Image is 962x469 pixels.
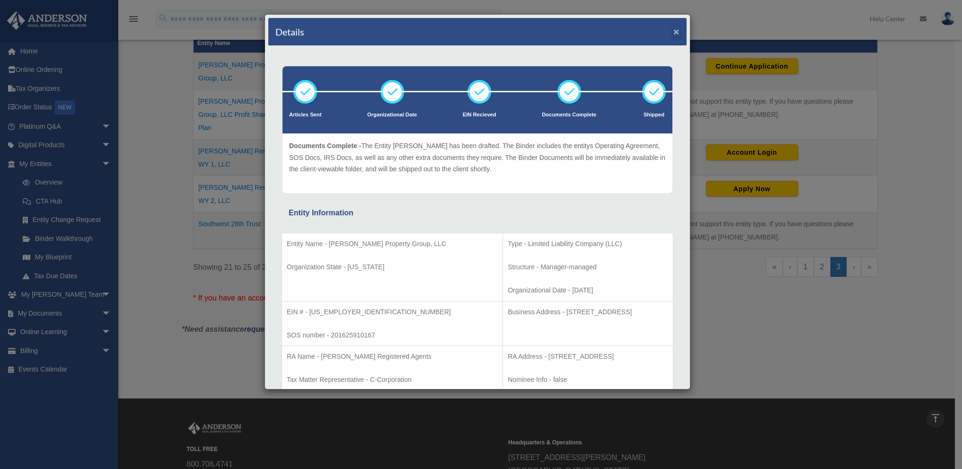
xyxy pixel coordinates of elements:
[289,142,361,150] span: Documents Complete -
[642,110,666,120] p: Shipped
[289,110,321,120] p: Articles Sent
[287,374,498,386] p: Tax Matter Representative - C-Corporation
[508,374,668,386] p: Nominee Info - false
[287,351,498,363] p: RA Name - [PERSON_NAME] Registered Agents
[508,238,668,250] p: Type - Limited Liability Company (LLC)
[289,206,666,220] div: Entity Information
[289,140,666,175] p: The Entity [PERSON_NAME] has been drafted. The Binder includes the entitys Operating Agreement, S...
[287,261,498,273] p: Organization State - [US_STATE]
[673,27,680,36] button: ×
[287,306,498,318] p: EIN # - [US_EMPLOYER_IDENTIFICATION_NUMBER]
[508,306,668,318] p: Business Address - [STREET_ADDRESS]
[508,351,668,363] p: RA Address - [STREET_ADDRESS]
[275,25,304,38] h4: Details
[508,261,668,273] p: Structure - Manager-managed
[508,284,668,296] p: Organizational Date - [DATE]
[542,110,596,120] p: Documents Complete
[287,238,498,250] p: Entity Name - [PERSON_NAME] Property Group, LLC
[287,329,498,341] p: SOS number - 201625910167
[367,110,417,120] p: Organizational Date
[463,110,496,120] p: EIN Recieved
